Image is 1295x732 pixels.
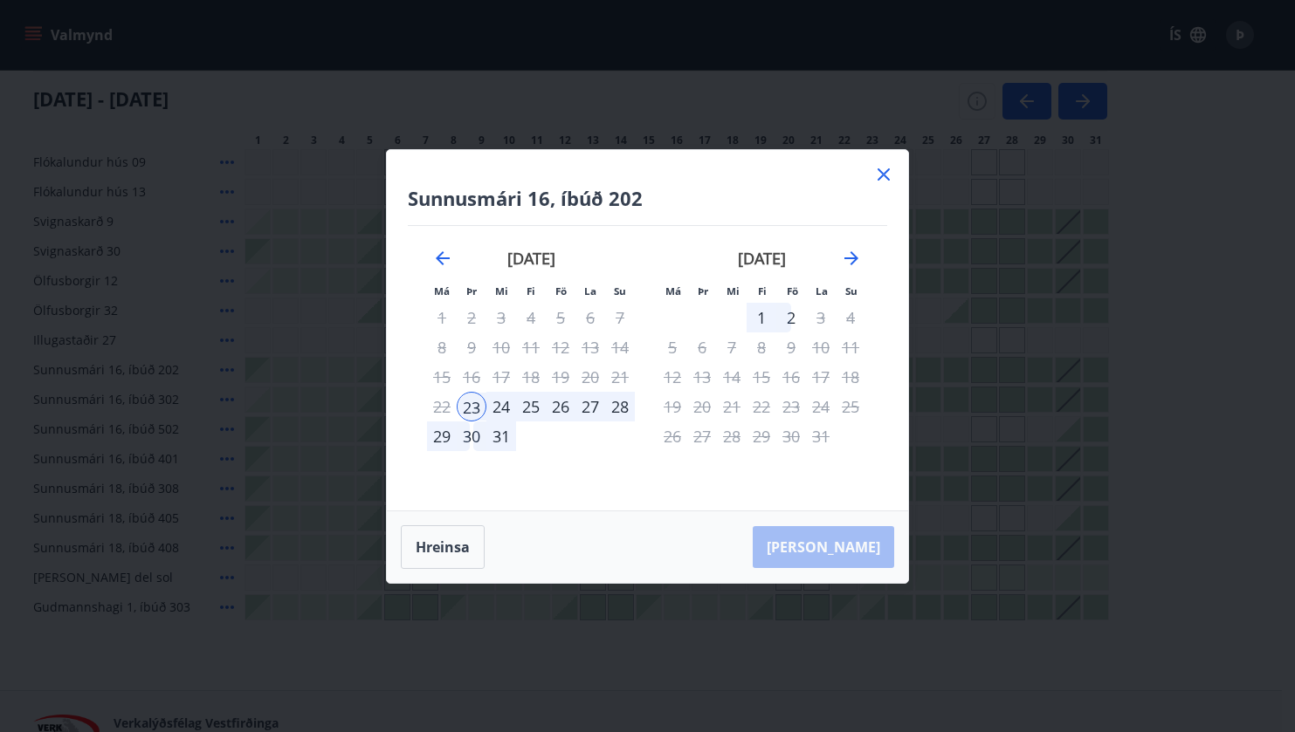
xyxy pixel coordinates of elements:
td: Not available. fimmtudagur, 18. desember 2025 [516,362,546,392]
td: Not available. mánudagur, 1. desember 2025 [427,303,457,332]
div: 25 [516,392,546,421]
td: Not available. sunnudagur, 4. janúar 2026 [836,303,865,332]
td: Not available. mánudagur, 15. desember 2025 [427,362,457,392]
div: 27 [575,392,605,421]
td: Not available. mánudagur, 5. janúar 2026 [658,332,687,362]
td: Not available. miðvikudagur, 3. desember 2025 [486,303,516,332]
td: Not available. fimmtudagur, 29. janúar 2026 [747,421,776,451]
td: Not available. sunnudagur, 25. janúar 2026 [836,392,865,421]
td: Choose þriðjudagur, 30. desember 2025 as your check-out date. It’s available. [457,421,486,451]
small: Má [434,284,450,298]
td: Choose fimmtudagur, 1. janúar 2026 as your check-out date. It’s available. [747,303,776,332]
small: Fi [758,284,767,298]
td: Not available. sunnudagur, 18. janúar 2026 [836,362,865,392]
div: 28 [605,392,635,421]
td: Not available. miðvikudagur, 28. janúar 2026 [717,421,747,451]
div: 24 [486,392,516,421]
small: Þr [698,284,708,298]
td: Not available. sunnudagur, 11. janúar 2026 [836,332,865,362]
td: Not available. laugardagur, 31. janúar 2026 [806,421,836,451]
td: Not available. miðvikudagur, 14. janúar 2026 [717,362,747,392]
small: Su [845,284,858,298]
div: Calendar [408,226,887,489]
div: Move backward to switch to the previous month. [432,248,453,269]
td: Choose mánudagur, 29. desember 2025 as your check-out date. It’s available. [427,421,457,451]
td: Not available. laugardagur, 3. janúar 2026 [806,303,836,332]
td: Not available. sunnudagur, 14. desember 2025 [605,332,635,362]
td: Choose föstudagur, 2. janúar 2026 as your check-out date. It’s available. [776,303,806,332]
td: Not available. laugardagur, 17. janúar 2026 [806,362,836,392]
small: Mi [495,284,508,298]
small: Fö [555,284,567,298]
td: Not available. þriðjudagur, 20. janúar 2026 [687,392,717,421]
td: Not available. þriðjudagur, 27. janúar 2026 [687,421,717,451]
h4: Sunnusmári 16, íbúð 202 [408,185,887,211]
td: Not available. fimmtudagur, 22. janúar 2026 [747,392,776,421]
div: 30 [457,421,486,451]
td: Choose miðvikudagur, 24. desember 2025 as your check-out date. It’s available. [486,392,516,421]
td: Not available. þriðjudagur, 16. desember 2025 [457,362,486,392]
td: Choose sunnudagur, 28. desember 2025 as your check-out date. It’s available. [605,392,635,421]
td: Not available. laugardagur, 24. janúar 2026 [806,392,836,421]
td: Not available. föstudagur, 30. janúar 2026 [776,421,806,451]
small: Fö [787,284,798,298]
div: 31 [486,421,516,451]
div: 26 [546,392,575,421]
td: Not available. laugardagur, 6. desember 2025 [575,303,605,332]
td: Choose laugardagur, 27. desember 2025 as your check-out date. It’s available. [575,392,605,421]
strong: [DATE] [507,248,555,269]
td: Not available. sunnudagur, 21. desember 2025 [605,362,635,392]
small: Má [665,284,681,298]
td: Not available. mánudagur, 8. desember 2025 [427,332,457,362]
td: Not available. þriðjudagur, 13. janúar 2026 [687,362,717,392]
td: Choose föstudagur, 26. desember 2025 as your check-out date. It’s available. [546,392,575,421]
small: Fi [527,284,535,298]
strong: [DATE] [738,248,786,269]
button: Hreinsa [401,525,485,569]
div: Move forward to switch to the next month. [841,248,862,269]
td: Not available. fimmtudagur, 4. desember 2025 [516,303,546,332]
td: Not available. mánudagur, 22. desember 2025 [427,392,457,421]
small: Mi [727,284,740,298]
small: La [816,284,828,298]
td: Not available. miðvikudagur, 10. desember 2025 [486,332,516,362]
td: Not available. sunnudagur, 7. desember 2025 [605,303,635,332]
div: 23 [457,392,486,421]
td: Not available. fimmtudagur, 11. desember 2025 [516,332,546,362]
td: Not available. mánudagur, 26. janúar 2026 [658,421,687,451]
td: Not available. fimmtudagur, 8. janúar 2026 [747,332,776,362]
small: Su [614,284,626,298]
td: Not available. mánudagur, 12. janúar 2026 [658,362,687,392]
td: Not available. fimmtudagur, 15. janúar 2026 [747,362,776,392]
small: Þr [466,284,477,298]
td: Not available. föstudagur, 16. janúar 2026 [776,362,806,392]
div: 29 [427,421,457,451]
td: Not available. þriðjudagur, 9. desember 2025 [457,332,486,362]
td: Not available. miðvikudagur, 17. desember 2025 [486,362,516,392]
td: Not available. laugardagur, 13. desember 2025 [575,332,605,362]
div: Aðeins útritun í boði [776,303,806,332]
td: Not available. föstudagur, 12. desember 2025 [546,332,575,362]
td: Not available. þriðjudagur, 6. janúar 2026 [687,332,717,362]
td: Choose miðvikudagur, 31. desember 2025 as your check-out date. It’s available. [486,421,516,451]
td: Not available. mánudagur, 19. janúar 2026 [658,392,687,421]
td: Not available. föstudagur, 5. desember 2025 [546,303,575,332]
td: Not available. miðvikudagur, 21. janúar 2026 [717,392,747,421]
small: La [584,284,596,298]
td: Not available. föstudagur, 9. janúar 2026 [776,332,806,362]
td: Not available. föstudagur, 19. desember 2025 [546,362,575,392]
td: Not available. laugardagur, 10. janúar 2026 [806,332,836,362]
td: Not available. föstudagur, 23. janúar 2026 [776,392,806,421]
td: Not available. laugardagur, 20. desember 2025 [575,362,605,392]
td: Not available. miðvikudagur, 7. janúar 2026 [717,332,747,362]
td: Not available. þriðjudagur, 2. desember 2025 [457,303,486,332]
td: Selected as start date. þriðjudagur, 23. desember 2025 [457,392,486,421]
div: 1 [747,303,776,332]
td: Choose fimmtudagur, 25. desember 2025 as your check-out date. It’s available. [516,392,546,421]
